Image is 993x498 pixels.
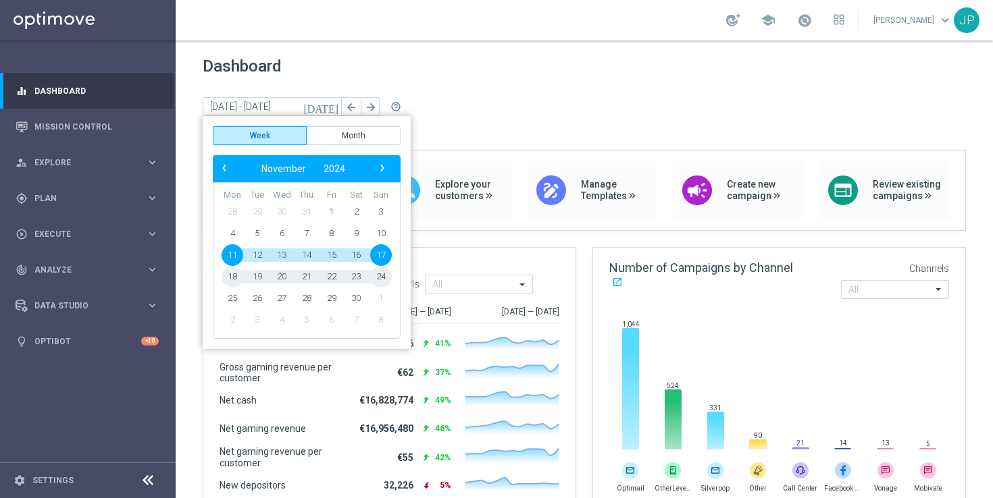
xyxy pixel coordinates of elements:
[296,223,317,244] span: 7
[315,160,354,177] button: 2024
[345,266,367,287] span: 23
[16,73,159,109] div: Dashboard
[247,266,268,287] span: 19
[16,228,146,240] div: Execute
[16,157,28,169] i: person_search
[146,263,159,276] i: keyboard_arrow_right
[245,190,270,201] th: weekday
[270,190,295,201] th: weekday
[216,160,390,177] bs-datepicker-navigation-view: ​ ​ ​
[16,300,146,312] div: Data Studio
[16,192,28,204] i: gps_fixed
[319,190,344,201] th: weekday
[247,287,268,309] span: 26
[15,193,159,204] div: gps_fixed Plan keyboard_arrow_right
[296,201,317,223] span: 31
[34,230,146,238] span: Execute
[146,192,159,204] i: keyboard_arrow_right
[247,309,268,331] span: 3
[368,190,393,201] th: weekday
[16,157,146,169] div: Explore
[253,160,315,177] button: November
[34,159,146,167] span: Explore
[15,229,159,240] button: play_circle_outline Execute keyboard_arrow_right
[16,192,146,204] div: Plan
[16,264,28,276] i: track_changes
[16,264,146,276] div: Analyze
[344,190,369,201] th: weekday
[324,163,345,174] span: 2024
[203,116,411,349] bs-daterangepicker-container: calendar
[247,223,268,244] span: 5
[271,309,292,331] span: 4
[938,13,952,28] span: keyboard_arrow_down
[146,299,159,312] i: keyboard_arrow_right
[295,190,320,201] th: weekday
[321,244,342,266] span: 15
[16,228,28,240] i: play_circle_outline
[345,244,367,266] span: 16
[146,227,159,240] i: keyboard_arrow_right
[15,300,159,311] button: Data Studio keyboard_arrow_right
[345,309,367,331] span: 7
[373,160,390,177] button: ›
[215,159,233,177] span: ‹
[34,109,159,144] a: Mission Control
[15,157,159,168] button: person_search Explore keyboard_arrow_right
[370,287,392,309] span: 1
[296,309,317,331] span: 5
[321,266,342,287] span: 22
[141,337,159,345] div: +10
[296,244,317,266] span: 14
[16,109,159,144] div: Mission Control
[14,474,26,487] i: settings
[261,163,306,174] span: November
[954,7,979,33] div: JP
[321,201,342,223] span: 1
[15,121,159,132] button: Mission Control
[271,201,292,223] span: 30
[345,223,367,244] span: 9
[213,126,307,145] button: Week
[345,287,367,309] span: 30
[222,244,243,266] span: 11
[271,287,292,309] span: 27
[321,287,342,309] span: 29
[345,201,367,223] span: 2
[34,266,146,274] span: Analyze
[15,336,159,347] button: lightbulb Optibot +10
[216,160,234,177] button: ‹
[34,194,146,202] span: Plan
[34,302,146,310] span: Data Studio
[296,266,317,287] span: 21
[370,244,392,266] span: 17
[15,265,159,275] button: track_changes Analyze keyboard_arrow_right
[370,266,392,287] span: 24
[247,201,268,223] span: 29
[222,201,243,223] span: 28
[370,201,392,223] span: 3
[16,85,28,97] i: equalizer
[321,309,342,331] span: 6
[220,190,245,201] th: weekday
[370,223,392,244] span: 10
[374,159,391,177] span: ›
[146,156,159,169] i: keyboard_arrow_right
[15,86,159,96] button: equalizer Dashboard
[872,10,954,30] a: [PERSON_NAME]keyboard_arrow_down
[16,335,28,348] i: lightbulb
[271,266,292,287] span: 20
[271,223,292,244] span: 6
[222,266,243,287] span: 18
[34,323,141,359] a: Optibot
[222,223,243,244] span: 4
[271,244,292,266] span: 13
[247,244,268,266] span: 12
[16,323,159,359] div: Optibot
[370,309,392,331] span: 8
